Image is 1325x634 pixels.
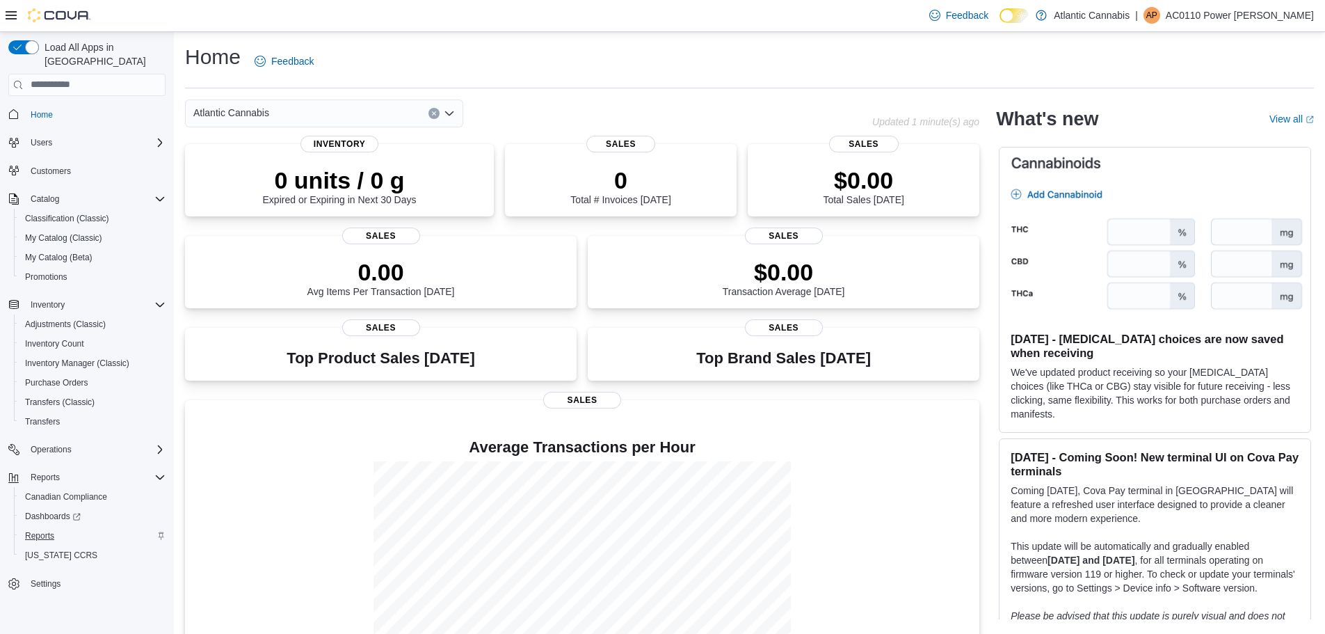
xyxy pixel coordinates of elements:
span: Washington CCRS [19,547,166,564]
span: Dashboards [19,508,166,525]
span: Customers [25,162,166,180]
button: Open list of options [444,108,455,119]
h2: What's new [996,108,1098,130]
span: Purchase Orders [25,377,88,388]
button: Inventory [3,295,171,315]
span: Feedback [946,8,988,22]
button: Adjustments (Classic) [14,315,171,334]
a: Adjustments (Classic) [19,316,111,333]
span: Transfers (Classic) [25,397,95,408]
a: Feedback [924,1,994,29]
a: Promotions [19,269,73,285]
span: Inventory Manager (Classic) [25,358,129,369]
p: Coming [DATE], Cova Pay terminal in [GEOGRAPHIC_DATA] will feature a refreshed user interface des... [1011,484,1299,525]
svg: External link [1306,116,1314,124]
a: Settings [25,576,66,592]
button: Catalog [3,189,171,209]
div: Expired or Expiring in Next 30 Days [263,166,417,205]
span: Operations [25,441,166,458]
button: My Catalog (Classic) [14,228,171,248]
span: Home [25,106,166,123]
img: Cova [28,8,90,22]
span: Transfers [25,416,60,427]
button: Settings [3,573,171,594]
span: Dark Mode [999,23,1000,24]
h4: Average Transactions per Hour [196,439,968,456]
span: Customers [31,166,71,177]
p: | [1135,7,1138,24]
div: Total Sales [DATE] [823,166,904,205]
span: Sales [543,392,621,409]
span: Inventory Count [25,338,84,349]
div: AC0110 Power Mike [1143,7,1160,24]
a: Classification (Classic) [19,210,115,227]
span: Inventory [300,136,378,152]
button: [US_STATE] CCRS [14,546,171,565]
button: Operations [25,441,77,458]
span: My Catalog (Classic) [19,230,166,246]
a: Inventory Count [19,335,90,352]
span: Promotions [25,271,67,283]
p: 0.00 [307,258,455,286]
span: Canadian Compliance [25,491,107,502]
a: Inventory Manager (Classic) [19,355,135,372]
p: Updated 1 minute(s) ago [872,116,979,127]
a: Reports [19,528,60,544]
span: Promotions [19,269,166,285]
span: Settings [25,575,166,592]
span: Inventory [31,299,65,310]
a: Transfers [19,413,65,430]
span: Settings [31,578,61,589]
span: Sales [342,319,420,336]
span: Transfers (Classic) [19,394,166,411]
a: Purchase Orders [19,374,94,391]
span: Inventory [25,296,166,313]
p: 0 [570,166,670,194]
a: Home [25,106,58,123]
span: Sales [745,228,823,244]
span: Reports [25,530,54,541]
span: Users [31,137,52,148]
p: AC0110 Power [PERSON_NAME] [1166,7,1314,24]
a: My Catalog (Classic) [19,230,108,246]
span: Feedback [271,54,314,68]
button: Canadian Compliance [14,487,171,507]
div: Total # Invoices [DATE] [570,166,670,205]
span: Catalog [31,193,59,205]
button: Purchase Orders [14,373,171,393]
button: Operations [3,440,171,459]
h3: Top Product Sales [DATE] [287,350,474,367]
button: Catalog [25,191,65,207]
a: View allExternal link [1269,113,1314,125]
a: Dashboards [14,507,171,526]
a: Customers [25,163,77,180]
button: Users [3,133,171,152]
span: Inventory Count [19,335,166,352]
span: [US_STATE] CCRS [25,550,97,561]
span: Adjustments (Classic) [19,316,166,333]
span: Home [31,109,53,120]
p: We've updated product receiving so your [MEDICAL_DATA] choices (like THCa or CBG) stay visible fo... [1011,365,1299,421]
div: Transaction Average [DATE] [723,258,845,297]
span: Sales [745,319,823,336]
span: Inventory Manager (Classic) [19,355,166,372]
button: Reports [25,469,65,486]
a: Canadian Compliance [19,489,113,505]
button: Home [3,104,171,125]
span: Classification (Classic) [25,213,109,224]
span: AP [1146,7,1157,24]
span: Transfers [19,413,166,430]
span: Sales [829,136,899,152]
a: Transfers (Classic) [19,394,100,411]
button: Inventory Manager (Classic) [14,354,171,373]
span: My Catalog (Beta) [25,252,93,263]
button: My Catalog (Beta) [14,248,171,267]
span: Canadian Compliance [19,489,166,505]
button: Users [25,134,58,151]
span: Sales [342,228,420,244]
strong: [DATE] and [DATE] [1047,555,1134,566]
button: Customers [3,161,171,181]
span: Atlantic Cannabis [193,104,269,121]
span: Classification (Classic) [19,210,166,227]
input: Dark Mode [999,8,1029,23]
